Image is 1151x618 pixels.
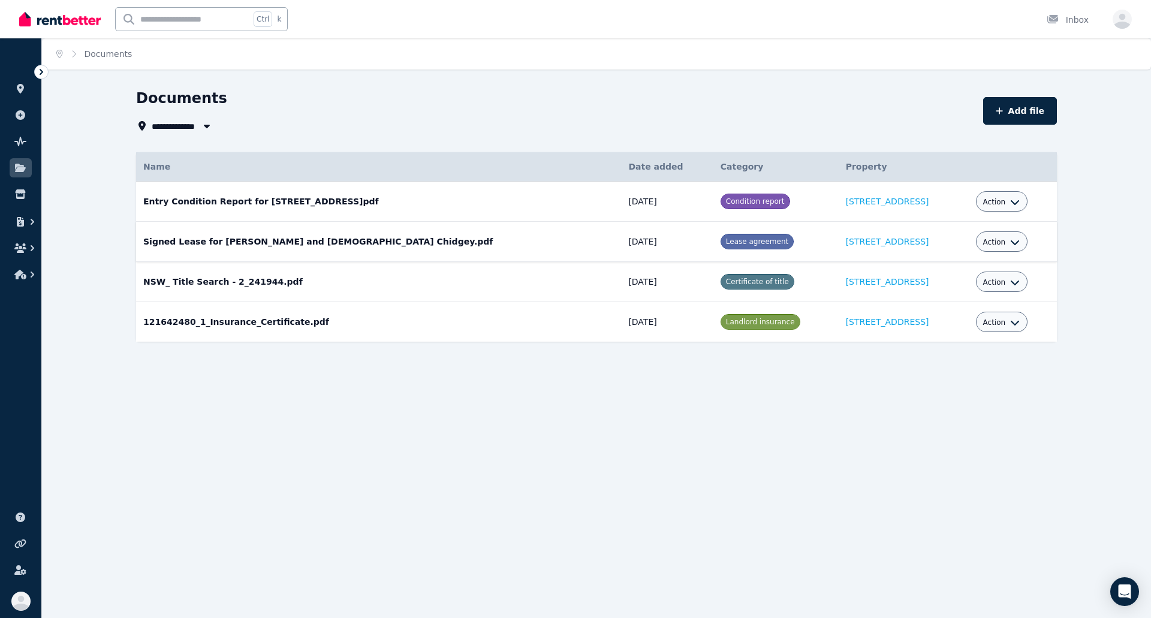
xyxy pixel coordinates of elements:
[1110,577,1139,606] div: Open Intercom Messenger
[136,182,621,222] td: Entry Condition Report for [STREET_ADDRESS]pdf
[983,197,1006,207] span: Action
[983,278,1006,287] span: Action
[846,197,929,206] a: [STREET_ADDRESS]
[136,262,621,302] td: NSW_ Title Search - 2_241944.pdf
[983,318,1006,327] span: Action
[85,48,132,60] span: Documents
[713,152,839,182] th: Category
[621,302,713,342] td: [DATE]
[19,10,101,28] img: RentBetter
[621,222,713,262] td: [DATE]
[136,302,621,342] td: 121642480_1_Insurance_Certificate.pdf
[621,152,713,182] th: Date added
[839,152,969,182] th: Property
[983,97,1057,125] button: Add file
[983,237,1020,247] button: Action
[983,318,1020,327] button: Action
[726,278,789,286] span: Certificate of title
[621,262,713,302] td: [DATE]
[846,317,929,327] a: [STREET_ADDRESS]
[726,318,795,326] span: Landlord insurance
[254,11,272,27] span: Ctrl
[621,182,713,222] td: [DATE]
[846,277,929,287] a: [STREET_ADDRESS]
[983,197,1020,207] button: Action
[143,162,170,171] span: Name
[983,237,1006,247] span: Action
[277,14,281,24] span: k
[136,222,621,262] td: Signed Lease for [PERSON_NAME] and [DEMOGRAPHIC_DATA] Chidgey.pdf
[726,197,785,206] span: Condition report
[846,237,929,246] a: [STREET_ADDRESS]
[1047,14,1089,26] div: Inbox
[136,89,227,108] h1: Documents
[42,38,146,70] nav: Breadcrumb
[726,237,788,246] span: Lease agreement
[983,278,1020,287] button: Action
